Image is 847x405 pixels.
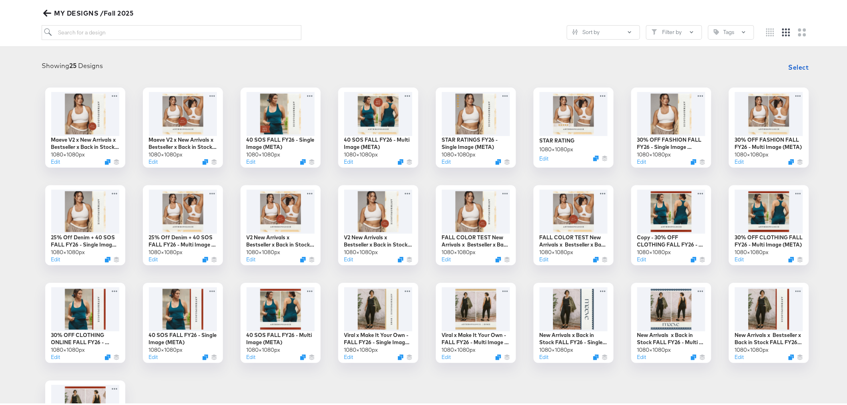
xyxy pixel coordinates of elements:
div: New Arrivals x Back in Stock FALL FY26 - Multi Image (META)1080×1080pxEditDuplicate [631,281,711,361]
svg: Duplicate [300,353,306,359]
div: 1080 × 1080 px [442,345,476,352]
svg: Small grid [766,27,774,35]
div: 30% OFF FASHION FALL FY26 - Single Image (META)1080×1080pxEditDuplicate [631,86,711,166]
div: New Arrivals x Back in Stock FALL FY26 - Single Image (META)1080×1080pxEditDuplicate [534,281,614,361]
svg: Duplicate [593,353,599,359]
button: Duplicate [398,353,403,359]
svg: Duplicate [593,255,599,261]
button: Edit [735,254,744,262]
div: Maeve V2 x New Arrivals x Bestseller x Back in Stock FALL FY26 - Multi Image (META)1080×1080pxEdi... [143,86,223,166]
div: New Arrivals x Back in Stock FALL FY26 - Multi Image (META) [637,330,705,345]
div: New Arrivals x Back in Stock FALL FY26 - Single Image (META) [540,330,608,345]
div: 1080 × 1080 px [149,149,183,157]
div: Showing Designs [42,60,103,69]
button: Edit [149,156,158,164]
button: Edit [51,352,60,359]
svg: Duplicate [398,255,403,261]
div: Copy - 30% OFF CLOTHING FALL FY26 - Multi Image (META)1080×1080pxEditDuplicate [631,184,711,264]
svg: Duplicate [789,353,794,359]
div: Copy - 30% OFF CLOTHING FALL FY26 - Multi Image (META) [637,232,705,247]
svg: Duplicate [691,353,696,359]
svg: Duplicate [203,255,208,261]
div: FALL COLOR TEST New Arrivals x Bestseller x Back in Stock FALL FY26 - Multi Image (META) [540,232,608,247]
button: Edit [735,352,744,359]
div: 30% OFF CLOTHING FALL FY26 - Multi Image (META) [735,232,803,247]
div: Maeve V2 x New Arrivals x Bestseller x Back in Stock FALL FY26 - Single Image (META) [51,134,119,149]
button: Duplicate [300,158,306,163]
button: Edit [344,352,353,359]
div: 1080 × 1080 px [637,149,671,157]
svg: Duplicate [105,158,110,163]
div: 30% OFF CLOTHING ONLINE FALL FY26 - Single Image (META) [51,330,119,345]
svg: Duplicate [789,255,794,261]
button: SlidersSort by [567,24,640,38]
button: TagTags [708,24,754,38]
button: Select [785,58,812,74]
button: Edit [51,156,60,164]
button: Edit [540,352,549,359]
button: Edit [149,352,158,359]
button: FilterFilter by [646,24,702,38]
button: Duplicate [496,353,501,359]
svg: Duplicate [203,158,208,163]
div: 25% Off Denim + 40 SOS FALL FY26 - Multi Image (META) [149,232,217,247]
div: 1080 × 1080 px [735,247,769,255]
svg: Duplicate [789,158,794,163]
div: 40 SOS FALL FY26 - Multi Image (META) [247,330,315,345]
svg: Duplicate [105,353,110,359]
button: Edit [149,254,158,262]
div: 40 SOS FALL FY26 - Multi Image (META)1080×1080pxEditDuplicate [241,281,321,361]
div: Viral x Make It Your Own - FALL FY26 - Multi Image (META) [442,330,510,345]
div: 1080 × 1080 px [735,149,769,157]
svg: Duplicate [593,154,599,160]
div: 30% OFF FASHION FALL FY26 - Multi Image (META) [735,134,803,149]
div: 1080 × 1080 px [540,144,574,152]
div: 25% Off Denim + 40 SOS FALL FY26 - Multi Image (META)1080×1080pxEditDuplicate [143,184,223,264]
div: STAR RATING1080×1080pxEditDuplicate [534,86,614,166]
div: Maeve V2 x New Arrivals x Bestseller x Back in Stock FALL FY26 - Single Image (META)1080×1080pxEd... [45,86,125,166]
div: 1080 × 1080 px [442,149,476,157]
svg: Duplicate [398,158,403,163]
button: Duplicate [691,255,696,261]
button: Edit [51,254,60,262]
svg: Tag [714,28,719,33]
div: Maeve V2 x New Arrivals x Bestseller x Back in Stock FALL FY26 - Multi Image (META) [149,134,217,149]
div: New Arrivals x Bestseller x Back in Stock FALL FY26 - Single Image (META)1080×1080pxEditDuplicate [729,281,809,361]
svg: Duplicate [496,255,501,261]
div: 40 SOS FALL FY26 - Multi Image (META) [344,134,412,149]
div: 1080 × 1080 px [344,247,378,255]
svg: Large grid [798,27,806,35]
button: Edit [344,254,353,262]
div: 1080 × 1080 px [442,247,476,255]
svg: Sliders [572,28,578,33]
div: 40 SOS FALL FY26 - Single Image (META) [247,134,315,149]
div: 1080 × 1080 px [735,345,769,352]
div: 40 SOS FALL FY26 - Single Image (META) [149,330,217,345]
div: 40 SOS FALL FY26 - Single Image (META)1080×1080pxEditDuplicate [241,86,321,166]
div: New Arrivals x Bestseller x Back in Stock FALL FY26 - Single Image (META) [735,330,803,345]
div: FALL COLOR TEST New Arrivals x Bestseller x Back in Stock FALL FY26 - Single Image (META) [442,232,510,247]
div: 1080 × 1080 px [51,247,85,255]
button: Edit [637,352,646,359]
div: Viral x Make It Your Own - FALL FY26 - Single Image (META) [344,330,412,345]
span: MY DESIGNS /Fall 2025 [45,6,133,17]
button: Edit [247,352,256,359]
div: Viral x Make It Your Own - FALL FY26 - Single Image (META)1080×1080pxEditDuplicate [338,281,418,361]
div: FALL COLOR TEST New Arrivals x Bestseller x Back in Stock FALL FY26 - Single Image (META)1080×108... [436,184,516,264]
div: 1080 × 1080 px [540,247,574,255]
div: 1080 × 1080 px [247,345,281,352]
div: STAR RATING [540,135,575,143]
svg: Duplicate [496,158,501,163]
svg: Duplicate [203,353,208,359]
div: V2 New Arrivals x Bestseller x Back in Stock FALL FY26 - Single Image (META)1080×1080pxEditDuplicate [338,184,418,264]
button: Duplicate [300,255,306,261]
